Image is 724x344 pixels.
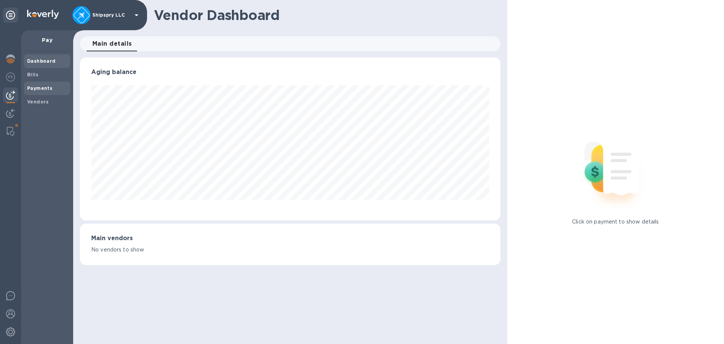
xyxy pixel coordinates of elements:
h3: Aging balance [91,69,489,76]
b: Dashboard [27,58,56,64]
h1: Vendor Dashboard [154,7,495,23]
p: Click on payment to show details [572,218,659,226]
img: Logo [27,10,59,19]
h3: Main vendors [91,235,489,242]
b: Bills [27,72,38,77]
b: Payments [27,85,52,91]
b: Vendors [27,99,49,105]
span: Main details [92,39,132,49]
div: Unpin categories [3,8,18,23]
p: Shipspry LLC [92,12,130,18]
p: No vendors to show [91,246,489,254]
img: Foreign exchange [6,73,15,82]
p: Pay [27,36,67,44]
